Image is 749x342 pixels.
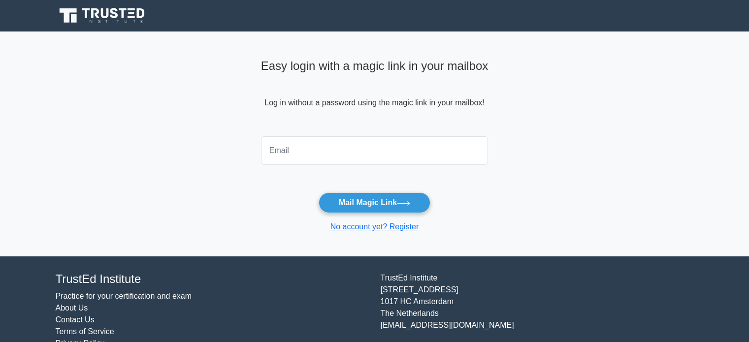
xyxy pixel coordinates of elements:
[56,315,95,324] a: Contact Us
[319,192,430,213] button: Mail Magic Link
[330,222,419,231] a: No account yet? Register
[261,55,488,132] div: Log in without a password using the magic link in your mailbox!
[56,292,192,300] a: Practice for your certification and exam
[56,327,114,336] a: Terms of Service
[56,304,88,312] a: About Us
[261,59,488,73] h4: Easy login with a magic link in your mailbox
[56,272,369,286] h4: TrustEd Institute
[261,136,488,165] input: Email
